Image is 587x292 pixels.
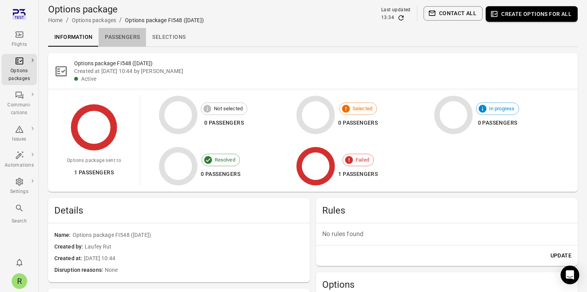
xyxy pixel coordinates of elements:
[125,16,204,24] div: Options package FI548 ([DATE])
[397,14,405,22] button: Refresh data
[74,59,571,67] h2: Options package FI548 ([DATE])
[67,168,121,177] div: 1 passengers
[54,243,85,251] span: Created by
[119,16,122,25] li: /
[476,118,519,128] div: 0 passengers
[9,270,30,292] button: Rachel
[486,6,578,22] button: Create options for all
[2,175,37,198] a: Settings
[381,14,394,22] div: 13:34
[54,266,105,275] span: Disruption reasons
[201,118,247,128] div: 0 passengers
[210,156,240,164] span: Resolved
[146,28,192,47] a: Selections
[210,105,247,113] span: Not selected
[381,6,411,14] div: Last updated
[348,105,377,113] span: Selected
[5,101,34,117] div: Communi-cations
[424,6,483,21] button: Contact all
[561,266,579,284] div: Open Intercom Messenger
[2,28,37,51] a: Flights
[74,67,571,75] div: Created at [DATE] 10:44 by [PERSON_NAME]
[5,162,34,169] div: Automations
[72,17,116,23] a: Options packages
[5,136,34,143] div: Issues
[5,217,34,225] div: Search
[48,3,204,16] h1: Options package
[485,105,519,113] span: In progress
[99,28,146,47] a: Passengers
[84,254,304,263] span: [DATE] 10:44
[2,148,37,172] a: Automations
[338,169,378,179] div: 1 passengers
[322,278,571,291] h2: Options
[54,231,73,240] span: Name
[48,16,204,25] nav: Breadcrumbs
[48,28,578,47] div: Local navigation
[2,54,37,85] a: Options packages
[2,88,37,119] a: Communi-cations
[12,255,27,270] button: Notifications
[54,254,84,263] span: Created at
[547,249,575,263] button: Update
[105,266,304,275] span: None
[5,188,34,196] div: Settings
[66,16,69,25] li: /
[2,122,37,146] a: Issues
[322,204,571,217] h2: Rules
[12,273,27,289] div: R
[54,204,304,217] h2: Details
[48,28,99,47] a: Information
[201,169,240,179] div: 0 passengers
[48,17,63,23] a: Home
[85,243,304,251] span: Laufey Rut
[73,231,304,240] span: Options package FI548 ([DATE])
[5,67,34,83] div: Options packages
[5,41,34,49] div: Flights
[81,75,571,83] div: Active
[338,118,378,128] div: 0 passengers
[2,201,37,227] button: Search
[322,229,571,239] p: No rules found
[67,157,121,165] div: Options package sent to
[351,156,373,164] span: Failed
